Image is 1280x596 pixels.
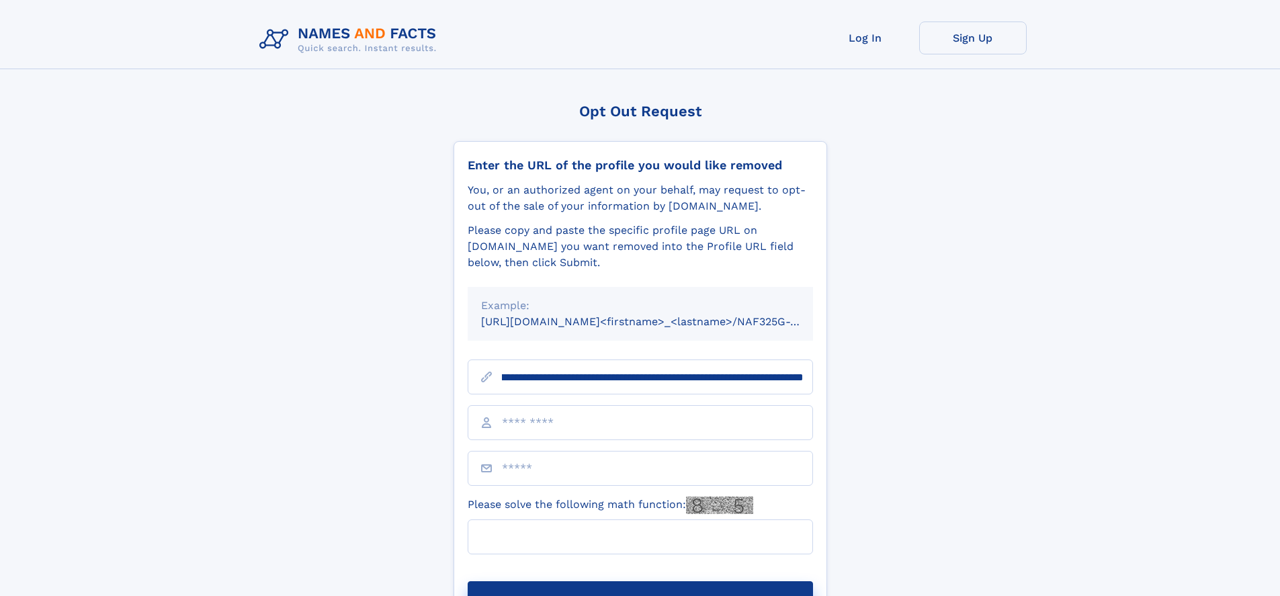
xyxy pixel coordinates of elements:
[454,103,827,120] div: Opt Out Request
[919,22,1027,54] a: Sign Up
[481,315,839,328] small: [URL][DOMAIN_NAME]<firstname>_<lastname>/NAF325G-xxxxxxxx
[254,22,447,58] img: Logo Names and Facts
[481,298,800,314] div: Example:
[812,22,919,54] a: Log In
[468,222,813,271] div: Please copy and paste the specific profile page URL on [DOMAIN_NAME] you want removed into the Pr...
[468,497,753,514] label: Please solve the following math function:
[468,182,813,214] div: You, or an authorized agent on your behalf, may request to opt-out of the sale of your informatio...
[468,158,813,173] div: Enter the URL of the profile you would like removed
